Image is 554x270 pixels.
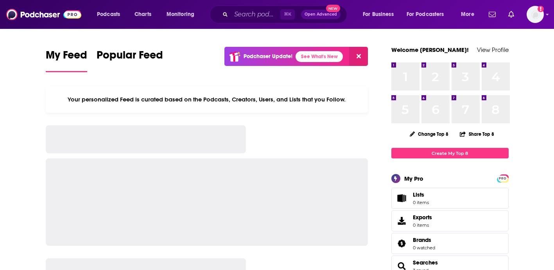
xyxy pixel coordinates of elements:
[461,9,474,20] span: More
[527,6,544,23] button: Show profile menu
[413,200,429,205] span: 0 items
[217,5,355,23] div: Search podcasts, credits, & more...
[244,53,292,60] p: Podchaser Update!
[405,129,454,139] button: Change Top 8
[326,5,340,12] span: New
[413,259,438,266] a: Searches
[413,245,435,250] a: 0 watched
[167,9,194,20] span: Monitoring
[391,210,509,231] a: Exports
[97,48,163,72] a: Popular Feed
[46,86,368,113] div: Your personalized Feed is curated based on the Podcasts, Creators, Users, and Lists that you Follow.
[498,176,507,181] span: PRO
[455,8,484,21] button: open menu
[129,8,156,21] a: Charts
[404,175,423,182] div: My Pro
[394,215,410,226] span: Exports
[538,6,544,12] svg: Add a profile image
[498,175,507,181] a: PRO
[486,8,499,21] a: Show notifications dropdown
[413,214,432,221] span: Exports
[97,48,163,66] span: Popular Feed
[391,148,509,158] a: Create My Top 8
[527,6,544,23] img: User Profile
[459,126,495,142] button: Share Top 8
[391,46,469,53] a: Welcome [PERSON_NAME]!
[296,51,343,62] a: See What's New
[46,48,87,72] a: My Feed
[394,193,410,204] span: Lists
[391,188,509,209] a: Lists
[305,12,337,16] span: Open Advanced
[161,8,204,21] button: open menu
[407,9,444,20] span: For Podcasters
[97,9,120,20] span: Podcasts
[357,8,403,21] button: open menu
[413,191,429,198] span: Lists
[134,9,151,20] span: Charts
[391,233,509,254] span: Brands
[363,9,394,20] span: For Business
[505,8,517,21] a: Show notifications dropdown
[6,7,81,22] img: Podchaser - Follow, Share and Rate Podcasts
[231,8,280,21] input: Search podcasts, credits, & more...
[394,238,410,249] a: Brands
[477,46,509,53] a: View Profile
[413,236,435,243] a: Brands
[413,222,432,228] span: 0 items
[527,6,544,23] span: Logged in as jciarczynski
[402,8,455,21] button: open menu
[280,9,295,20] span: ⌘ K
[91,8,130,21] button: open menu
[413,191,424,198] span: Lists
[301,10,341,19] button: Open AdvancedNew
[46,48,87,66] span: My Feed
[413,236,431,243] span: Brands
